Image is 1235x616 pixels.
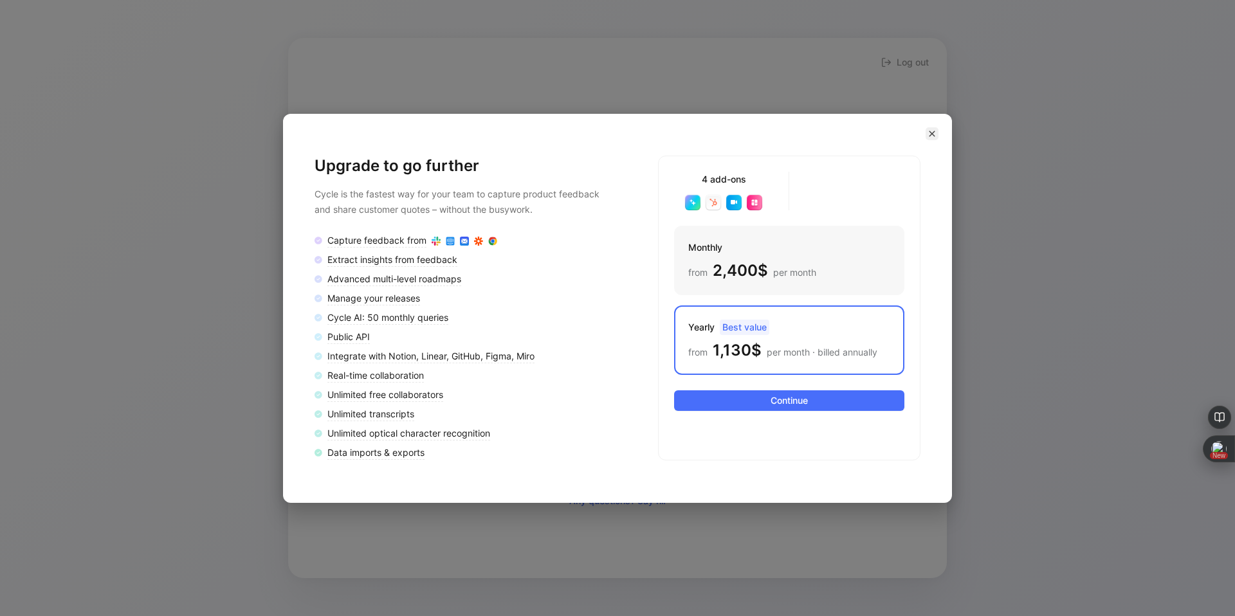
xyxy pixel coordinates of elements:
span: 2,400 $ [713,260,768,281]
span: Continue [685,393,893,408]
span: Best value [720,320,769,335]
span: per month · billed annually [767,347,877,358]
div: Unlimited transcripts [327,406,414,422]
div: Real-time collaboration [327,368,424,383]
div: 4 add-ons [659,172,789,187]
div: Public API [327,329,370,345]
span: per month [773,267,816,278]
div: Unlimited optical character recognition [327,426,490,441]
div: Data imports & exports [327,445,425,460]
span: from [688,267,708,278]
button: Continue [674,390,904,411]
p: Cycle is the fastest way for your team to capture product feedback and share customer quotes – wi... [315,186,602,217]
div: Integrate with Notion, Linear, GitHub, Figma, Miro [327,349,535,364]
div: Monthly [688,240,816,255]
span: Capture feedback from [327,235,426,246]
div: Manage your releases [327,291,420,306]
div: Extract insights from feedback [327,252,457,267]
div: Yearly [688,320,877,335]
div: Unlimited free collaborators [327,387,443,403]
div: Cycle AI: 50 monthly queries [327,310,448,325]
span: 1,130 $ [713,340,762,361]
div: Advanced multi-level roadmaps [327,271,461,287]
h2: Upgrade to go further [315,156,636,176]
span: from [688,347,708,358]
